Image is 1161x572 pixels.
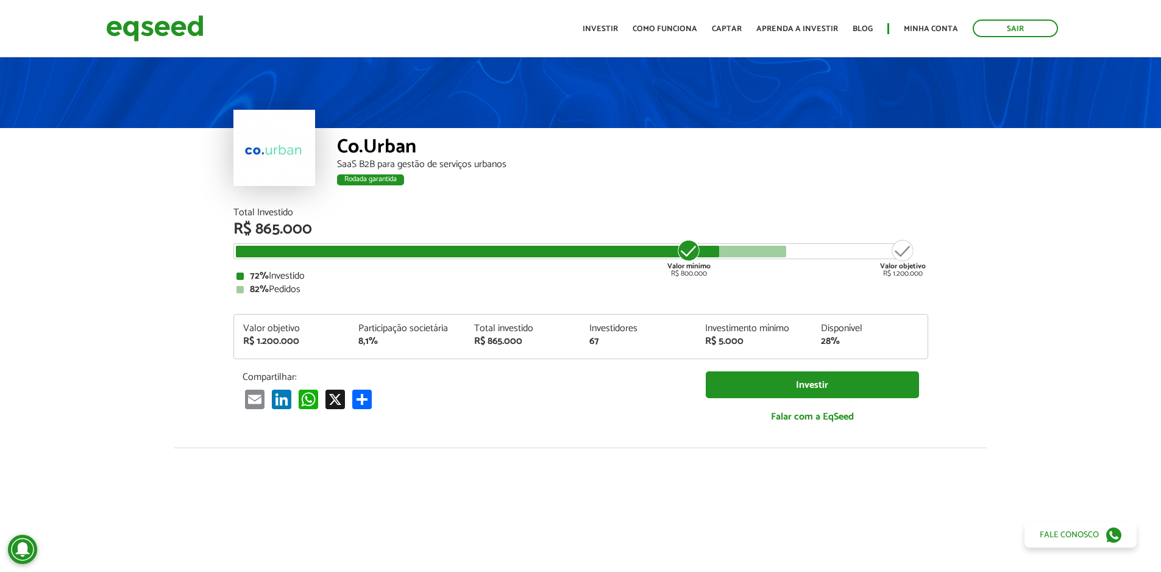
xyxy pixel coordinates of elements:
[583,25,618,33] a: Investir
[705,337,803,346] div: R$ 5.000
[880,260,926,272] strong: Valor objetivo
[243,389,267,409] a: Email
[358,337,456,346] div: 8,1%
[589,337,687,346] div: 67
[337,160,928,170] div: SaaS B2B para gestão de serviços urbanos
[233,208,928,218] div: Total Investido
[250,268,269,284] strong: 72%
[904,25,958,33] a: Minha conta
[236,285,925,295] div: Pedidos
[853,25,873,33] a: Blog
[821,337,918,346] div: 28%
[296,389,321,409] a: WhatsApp
[243,337,341,346] div: R$ 1.200.000
[1024,522,1137,548] a: Fale conosco
[106,12,204,45] img: EqSeed
[358,324,456,334] div: Participação societária
[233,221,928,237] div: R$ 865.000
[706,404,919,429] a: Falar com a EqSeed
[323,389,347,409] a: X
[589,324,687,334] div: Investidores
[667,260,711,272] strong: Valor mínimo
[269,389,294,409] a: LinkedIn
[474,324,572,334] div: Total investido
[236,271,925,281] div: Investido
[250,281,269,298] strong: 82%
[666,238,712,277] div: R$ 800.000
[350,389,374,409] a: Partilhar
[337,174,404,185] div: Rodada garantida
[973,20,1058,37] a: Sair
[474,337,572,346] div: R$ 865.000
[712,25,742,33] a: Captar
[705,324,803,334] div: Investimento mínimo
[337,137,928,160] div: Co.Urban
[880,238,926,277] div: R$ 1.200.000
[243,371,687,383] p: Compartilhar:
[756,25,838,33] a: Aprenda a investir
[821,324,918,334] div: Disponível
[706,371,919,399] a: Investir
[243,324,341,334] div: Valor objetivo
[633,25,697,33] a: Como funciona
